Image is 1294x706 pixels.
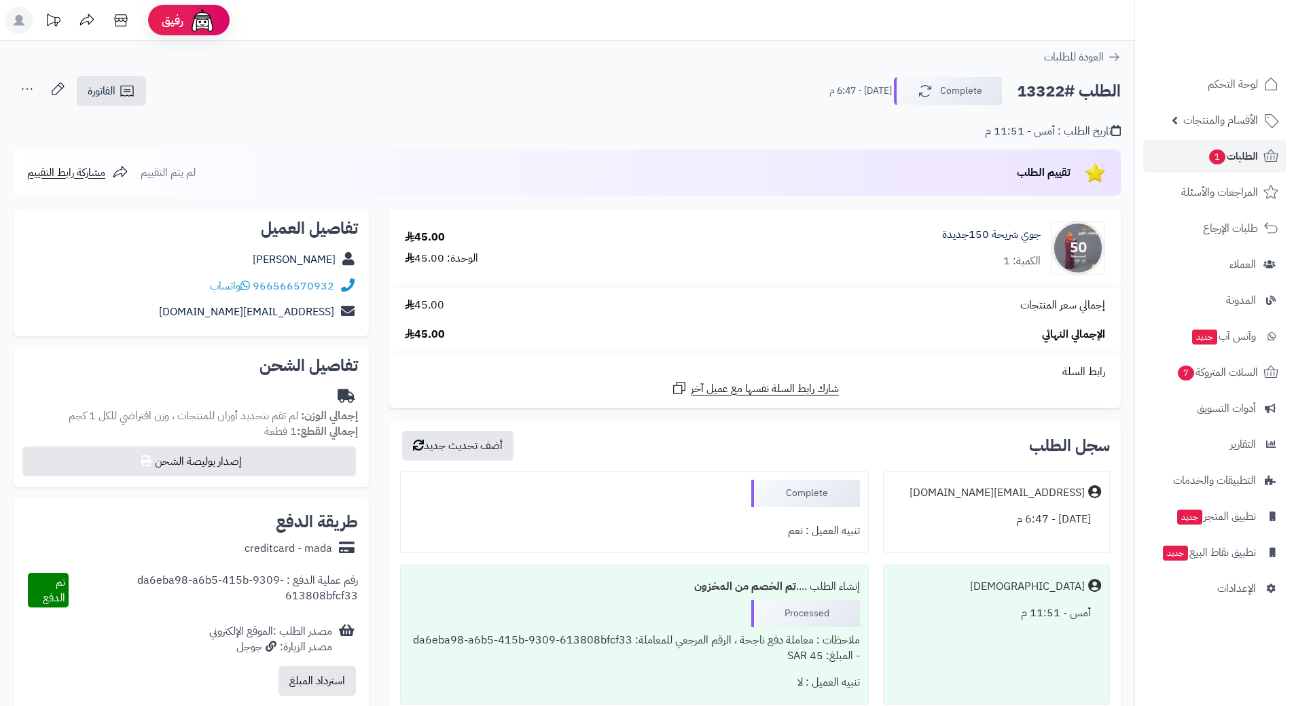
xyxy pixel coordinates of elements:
[1173,471,1256,490] span: التطبيقات والخدمات
[694,578,796,595] b: تم الخصم من المخزون
[910,485,1085,501] div: [EMAIL_ADDRESS][DOMAIN_NAME]
[24,220,358,236] h2: تفاصيل العميل
[22,446,356,476] button: إصدار بوليصة الشحن
[1203,219,1258,238] span: طلبات الإرجاع
[894,77,1003,105] button: Complete
[1197,399,1256,418] span: أدوات التسويق
[159,304,334,320] a: [EMAIL_ADDRESS][DOMAIN_NAME]
[1176,507,1256,526] span: تطبيق المتجر
[1192,330,1217,345] span: جديد
[1143,176,1286,209] a: المراجعات والأسئلة
[1017,164,1071,181] span: تقييم الطلب
[189,7,216,34] img: ai-face.png
[24,357,358,374] h2: تفاصيل الشحن
[43,574,65,606] span: تم الدفع
[69,408,298,424] span: لم تقم بتحديد أوزان للمنتجات ، وزن افتراضي للكل 1 كجم
[409,627,859,669] div: ملاحظات : معاملة دفع ناجحة ، الرقم المرجعي للمعاملة: da6eba98-a6b5-415b-9309-613808bfcf33 - المبل...
[1217,579,1256,598] span: الإعدادات
[1143,68,1286,101] a: لوحة التحكم
[264,423,358,440] small: 1 قطعة
[1143,356,1286,389] a: السلات المتروكة7
[278,666,356,696] button: استرداد المبلغ
[1143,536,1286,569] a: تطبيق نقاط البيعجديد
[27,164,105,181] span: مشاركة رابط التقييم
[1143,248,1286,281] a: العملاء
[69,573,358,608] div: رقم عملية الدفع : da6eba98-a6b5-415b-9309-613808bfcf33
[1229,255,1256,274] span: العملاء
[210,278,250,294] a: واتساب
[1003,253,1041,269] div: الكمية: 1
[395,364,1115,380] div: رابط السلة
[1162,543,1256,562] span: تطبيق نقاط البيع
[36,7,70,37] a: تحديثات المنصة
[209,639,332,655] div: مصدر الزيارة: جوجل
[751,480,860,507] div: Complete
[1143,428,1286,461] a: التقارير
[1143,572,1286,605] a: الإعدادات
[691,381,839,397] span: شارك رابط السلة نفسها مع عميل آخر
[209,624,332,655] div: مصدر الطلب :الموقع الإلكتروني
[409,573,859,600] div: إنشاء الطلب ....
[942,227,1041,243] a: جوي شريحة 150جديدة
[301,408,358,424] strong: إجمالي الوزن:
[1042,327,1105,342] span: الإجمالي النهائي
[1044,49,1121,65] a: العودة للطلبات
[253,278,334,294] a: 966566570932
[1208,75,1258,94] span: لوحة التحكم
[276,514,358,530] h2: طريقة الدفع
[1163,546,1188,561] span: جديد
[409,518,859,544] div: تنبيه العميل : نعم
[1208,147,1258,166] span: الطلبات
[405,327,445,342] span: 45.00
[1143,500,1286,533] a: تطبيق المتجرجديد
[1181,183,1258,202] span: المراجعات والأسئلة
[1143,392,1286,425] a: أدوات التسويق
[1044,49,1104,65] span: العودة للطلبات
[1017,77,1121,105] h2: الطلب #13322
[985,124,1121,139] div: تاريخ الطلب : أمس - 11:51 م
[671,380,839,397] a: شارك رابط السلة نفسها مع عميل آخر
[297,423,358,440] strong: إجمالي القطع:
[892,600,1101,626] div: أمس - 11:51 م
[1178,366,1194,381] span: 7
[1176,363,1258,382] span: السلات المتروكة
[1183,111,1258,130] span: الأقسام والمنتجات
[77,76,146,106] a: الفاتورة
[1020,298,1105,313] span: إجمالي سعر المنتجات
[141,164,196,181] span: لم يتم التقييم
[1143,140,1286,173] a: الطلبات1
[405,251,478,266] div: الوحدة: 45.00
[1143,284,1286,317] a: المدونة
[1209,149,1225,164] span: 1
[1191,327,1256,346] span: وآتس آب
[405,230,445,245] div: 45.00
[829,84,892,98] small: [DATE] - 6:47 م
[1052,221,1104,275] img: 1750340657-IMG_6966-90x90.jpeg
[27,164,128,181] a: مشاركة رابط التقييم
[88,83,115,99] span: الفاتورة
[162,12,183,29] span: رفيق
[1177,510,1202,525] span: جديد
[402,431,514,461] button: أضف تحديث جديد
[409,669,859,696] div: تنبيه العميل : لا
[1143,320,1286,353] a: وآتس آبجديد
[970,579,1085,595] div: [DEMOGRAPHIC_DATA]
[1230,435,1256,454] span: التقارير
[1029,438,1110,454] h3: سجل الطلب
[751,600,860,627] div: Processed
[405,298,444,313] span: 45.00
[253,251,336,268] a: [PERSON_NAME]
[1143,464,1286,497] a: التطبيقات والخدمات
[1143,212,1286,245] a: طلبات الإرجاع
[1226,291,1256,310] span: المدونة
[892,506,1101,533] div: [DATE] - 6:47 م
[245,541,332,557] div: creditcard - mada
